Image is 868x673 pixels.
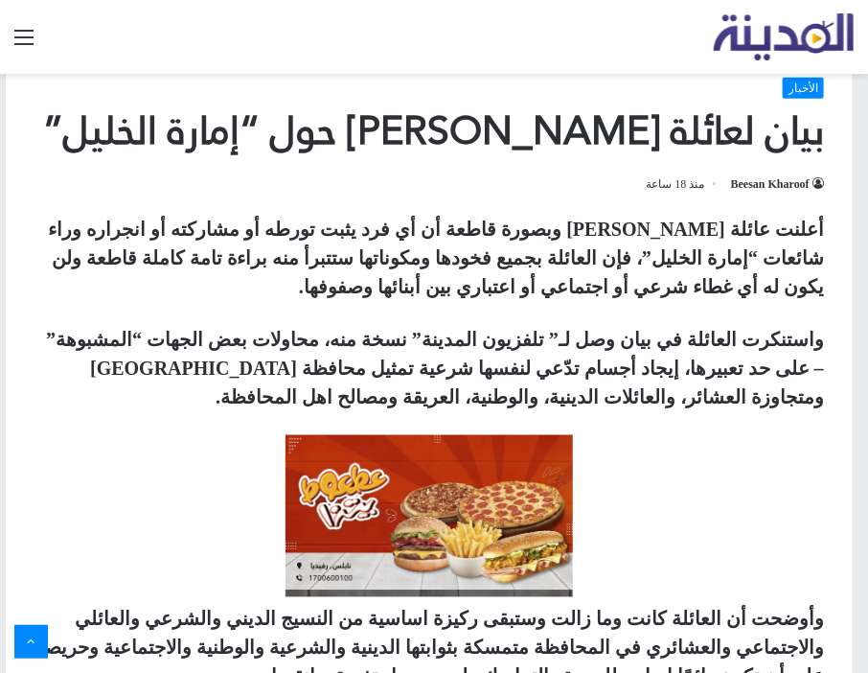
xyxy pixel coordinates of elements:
[46,329,824,407] strong: واستنكرت العائلة في بيان وصل لـ” تلفزيون المدينة” نسخة منه، محاولات بعض الجهات “المشبوهة” – على ح...
[783,78,824,99] a: الأخبار
[48,219,824,297] strong: أعلنت عائلة [PERSON_NAME] وبصورة قاطعة أن أي فرد يثبت تورطه أو مشاركته أو انجراره وراء شائعات “إم...
[714,13,855,60] img: تلفزيون المدينة
[731,177,824,191] a: Beesan Kharoof
[647,173,720,196] span: منذ 18 ساعة
[34,104,824,158] h1: بيان لعائلة [PERSON_NAME] حول “إمارة الخليل”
